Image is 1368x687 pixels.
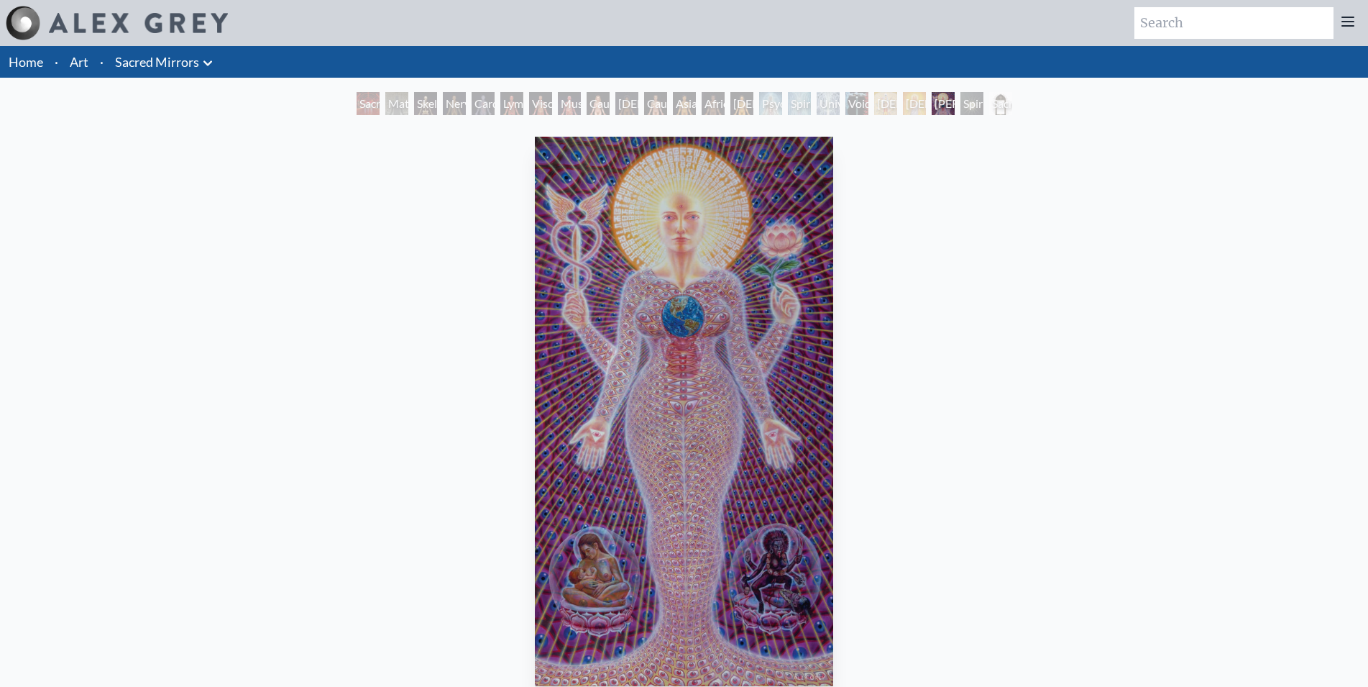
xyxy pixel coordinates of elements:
div: Nervous System [443,92,466,115]
div: Skeletal System [414,92,437,115]
div: Caucasian Woman [587,92,610,115]
div: Universal Mind Lattice [817,92,840,115]
li: · [49,46,64,78]
a: Sacred Mirrors [115,52,199,72]
div: Viscera [529,92,552,115]
div: Spiritual World [960,92,983,115]
div: [DEMOGRAPHIC_DATA] Woman [615,92,638,115]
div: [DEMOGRAPHIC_DATA] [874,92,897,115]
div: Cardiovascular System [472,92,495,115]
div: Asian Man [673,92,696,115]
div: Caucasian Man [644,92,667,115]
div: Void Clear Light [845,92,868,115]
div: [DEMOGRAPHIC_DATA] Woman [730,92,753,115]
a: Home [9,54,43,70]
li: · [94,46,109,78]
div: Material World [385,92,408,115]
div: [DEMOGRAPHIC_DATA] [903,92,926,115]
div: Sacred Mirrors Frame [989,92,1012,115]
div: Spiritual Energy System [788,92,811,115]
img: 20-Sophia-1989-Alex-Grey-watermarked.jpg [535,137,834,686]
div: Muscle System [558,92,581,115]
div: Psychic Energy System [759,92,782,115]
a: Art [70,52,88,72]
div: [PERSON_NAME] [932,92,955,115]
div: African Man [702,92,725,115]
input: Search [1134,7,1333,39]
div: Lymphatic System [500,92,523,115]
div: Sacred Mirrors Room, [GEOGRAPHIC_DATA] [357,92,380,115]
